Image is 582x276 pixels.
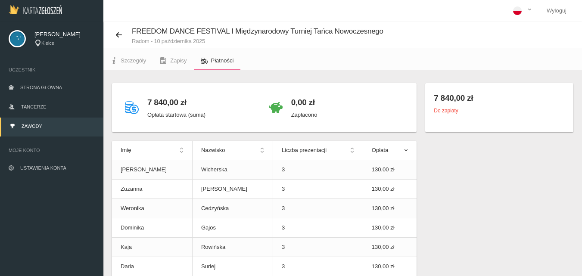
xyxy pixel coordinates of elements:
[112,160,192,180] td: [PERSON_NAME]
[170,57,187,64] span: Zapisy
[192,180,273,199] td: [PERSON_NAME]
[192,141,273,160] th: Nazwisko
[9,30,26,47] img: svg
[34,40,95,47] div: Kielce
[112,218,192,238] td: Dominika
[121,57,146,64] span: Szczegóły
[363,141,417,160] th: Opłata
[273,160,363,180] td: 3
[112,238,192,257] td: Kaja
[291,111,317,119] p: Zapłacono
[192,238,273,257] td: Rowińska
[363,160,417,180] td: 130,00 zł
[147,111,205,119] p: Opłata startowa (suma)
[273,218,363,238] td: 3
[20,85,62,90] span: Strona główna
[34,30,95,39] span: [PERSON_NAME]
[363,199,417,218] td: 130,00 zł
[363,238,417,257] td: 130,00 zł
[273,141,363,160] th: Liczba prezentacji
[112,180,192,199] td: Zuzanna
[192,199,273,218] td: Cedzyńska
[273,199,363,218] td: 3
[112,141,192,160] th: Imię
[132,27,383,35] span: FREEDOM DANCE FESTIVAL I Międzynarodowy Turniej Tańca Nowoczesnego
[20,165,66,171] span: Ustawienia konta
[132,38,383,44] small: Radom - 10 października 2025
[211,57,234,64] span: Płatności
[192,160,273,180] td: Wicherska
[291,96,317,109] h4: 0,00 zł
[192,218,273,238] td: Gajos
[363,180,417,199] td: 130,00 zł
[22,124,42,129] span: Zawody
[434,92,565,104] h4: 7 840,00 zł
[434,108,458,114] small: Do zapłaty
[103,51,153,70] a: Szczegóły
[273,180,363,199] td: 3
[112,199,192,218] td: Weronika
[363,218,417,238] td: 130,00 zł
[9,65,95,74] span: Uczestnik
[147,96,205,109] h4: 7 840,00 zł
[9,5,62,14] img: Logo
[21,104,46,109] span: Tancerze
[153,51,193,70] a: Zapisy
[194,51,241,70] a: Płatności
[9,146,95,155] span: Moje konto
[273,238,363,257] td: 3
